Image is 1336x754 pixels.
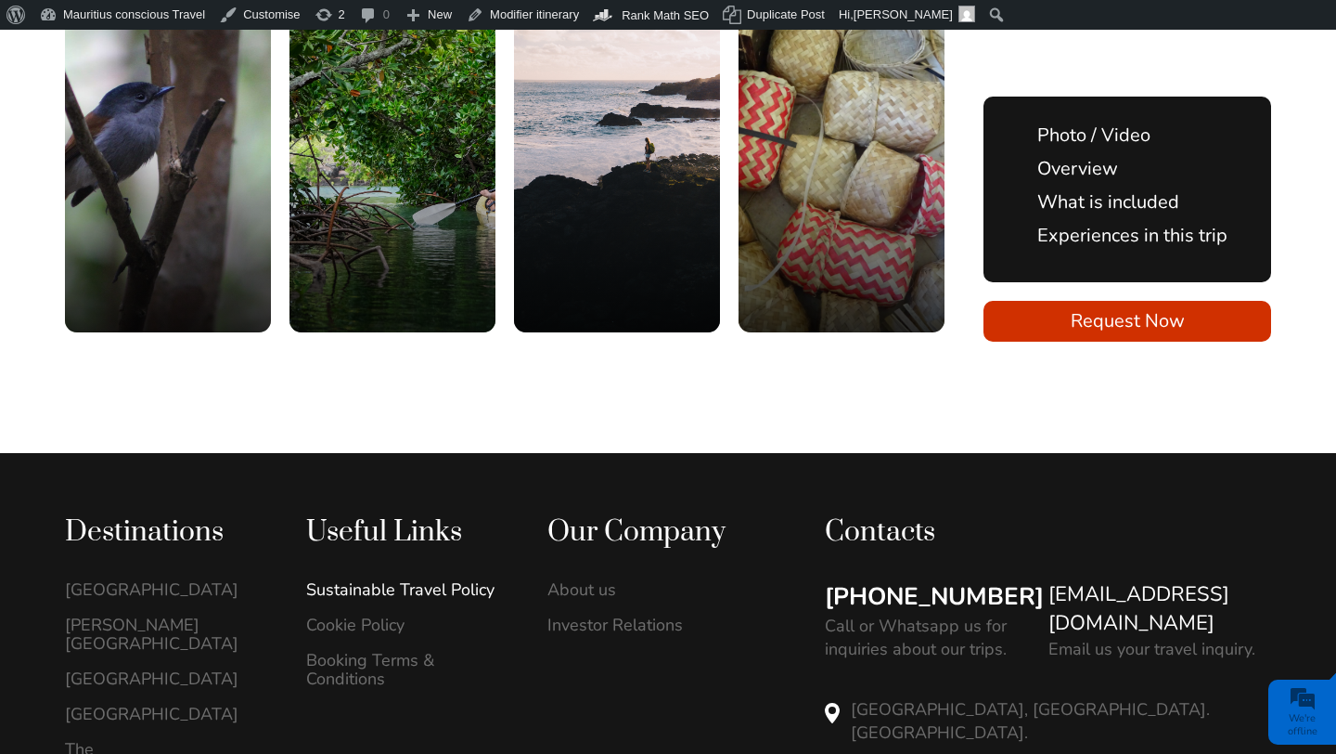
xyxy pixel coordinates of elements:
[124,97,340,122] div: Leave a message
[1019,223,1227,248] a: Experiences in this trip
[983,308,1271,334] span: Request Now
[65,580,267,599] a: [GEOGRAPHIC_DATA]
[24,172,339,213] input: Enter your last name
[306,616,508,634] a: Cookie Policy
[304,9,349,54] div: Minimize live chat window
[1048,580,1272,638] a: [EMAIL_ADDRESS][DOMAIN_NAME]
[547,580,750,599] a: About us
[65,705,267,723] a: [GEOGRAPHIC_DATA]
[65,514,267,551] div: Destinations
[65,669,267,688] a: [GEOGRAPHIC_DATA]
[24,227,339,267] input: Enter your email address
[547,616,750,634] a: Investor Relations
[272,572,337,597] em: Submit
[1019,189,1179,214] a: What is included
[622,8,709,22] span: Rank Math SEO
[306,580,508,599] a: Sustainable Travel Policy
[20,96,48,123] div: Navigation go back
[547,514,750,551] div: Our Company
[1019,123,1150,148] a: Photo / Video
[1019,156,1118,181] a: Overview
[851,698,1271,745] p: [GEOGRAPHIC_DATA], [GEOGRAPHIC_DATA]. [GEOGRAPHIC_DATA].
[24,281,339,556] textarea: Type your message and click 'Submit'
[65,616,267,653] a: [PERSON_NAME][GEOGRAPHIC_DATA]
[825,514,1271,551] div: Contacts
[825,580,1044,614] a: [PHONE_NUMBER]
[854,7,953,21] span: [PERSON_NAME]
[306,514,508,551] div: Useful Links
[306,651,508,688] a: Booking Terms & Conditions
[1273,712,1331,738] div: We're offline
[1048,638,1255,661] p: Email us your travel inquiry.
[825,615,1030,661] p: Call or Whatsapp us for inquiries about our trips.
